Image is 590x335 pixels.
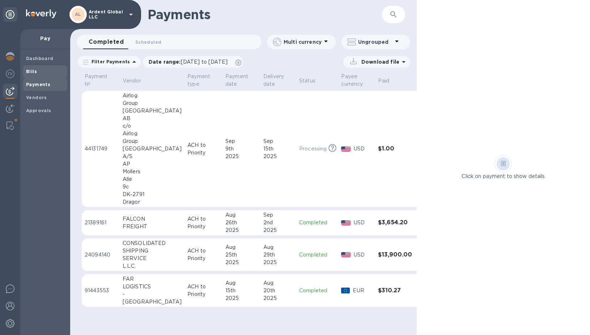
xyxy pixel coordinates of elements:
[187,73,210,88] p: Payment type
[378,219,412,226] h3: $3,654.20
[123,137,182,145] div: Group
[123,198,182,206] div: Dragor
[26,108,51,113] b: Approvals
[26,69,37,74] b: Bills
[354,251,372,259] p: USD
[123,223,182,230] div: FREIGHT
[123,153,182,160] div: A/S
[263,73,293,88] span: Delivery date
[187,247,220,262] p: ACH to Priority
[123,275,182,283] div: FAR
[181,59,228,65] span: [DATE] to [DATE]
[263,287,293,294] div: 20th
[354,145,372,153] p: USD
[462,173,545,180] p: Click on payment to show details
[299,145,327,153] p: Processing
[225,287,258,294] div: 15th
[26,95,47,100] b: Vendors
[148,7,382,22] h1: Payments
[187,215,220,230] p: ACH to Priority
[123,77,141,85] p: Vendor
[299,219,335,226] p: Completed
[358,58,399,65] p: Download file
[358,38,392,46] p: Ungrouped
[225,226,258,234] div: 2025
[263,279,293,287] div: Aug
[143,56,243,68] div: Date range:[DATE] to [DATE]
[26,82,50,87] b: Payments
[225,259,258,266] div: 2025
[263,73,284,88] p: Delivery date
[263,251,293,259] div: 29th
[123,92,182,99] div: Airlog
[123,298,182,306] div: [GEOGRAPHIC_DATA]
[341,73,363,88] p: Payee currency
[378,77,399,85] span: Paid
[263,243,293,251] div: Aug
[187,283,220,298] p: ACH to Priority
[263,226,293,234] div: 2025
[85,251,117,259] p: 24094140
[187,141,220,157] p: ACH to Priority
[123,145,182,153] div: [GEOGRAPHIC_DATA]
[353,287,372,294] p: EUR
[123,107,182,115] div: [GEOGRAPHIC_DATA]
[263,294,293,302] div: 2025
[6,69,14,78] img: Foreign exchange
[378,77,389,85] p: Paid
[89,37,124,47] span: Completed
[149,58,231,65] p: Date range :
[123,175,182,183] div: Alle
[263,211,293,219] div: Sep
[225,219,258,226] div: 26th
[85,73,117,88] span: Payment №
[123,183,182,191] div: 9c
[75,12,81,17] b: AL
[263,145,293,153] div: 15th
[299,77,315,85] p: Status
[284,38,322,46] p: Multi currency
[263,137,293,145] div: Sep
[263,219,293,226] div: 2nd
[123,99,182,107] div: Group
[123,130,182,137] div: Airlog
[89,59,130,65] p: Filter Payments
[299,287,335,294] p: Completed
[225,279,258,287] div: Aug
[123,115,182,122] div: AB
[225,211,258,219] div: Aug
[26,56,54,61] b: Dashboard
[341,147,351,152] img: USD
[263,153,293,160] div: 2025
[123,77,150,85] span: Vendor
[225,73,258,88] span: Payment date
[123,255,182,262] div: SERVICE
[26,35,64,42] p: Pay
[225,73,248,88] p: Payment date
[378,145,412,152] h3: $1.00
[123,122,182,130] div: c/o
[299,251,335,259] p: Completed
[341,73,372,88] span: Payee currency
[85,145,117,153] p: 44131749
[123,291,182,298] div: -
[123,283,182,291] div: LOGISTICS
[341,220,351,225] img: USD
[225,145,258,153] div: 9th
[85,219,117,226] p: 21389161
[89,9,125,20] p: Ardent Global LLC
[123,191,182,198] div: DK-2791
[123,160,182,168] div: AP
[135,38,161,46] span: Scheduled
[26,9,56,18] img: Logo
[123,168,182,175] div: Mollers
[299,77,325,85] span: Status
[123,262,182,270] div: L.L.C.
[354,219,372,226] p: USD
[225,294,258,302] div: 2025
[341,252,351,257] img: USD
[123,239,182,247] div: CONSOLIDATED
[225,153,258,160] div: 2025
[378,251,412,258] h3: $13,900.00
[225,137,258,145] div: Sep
